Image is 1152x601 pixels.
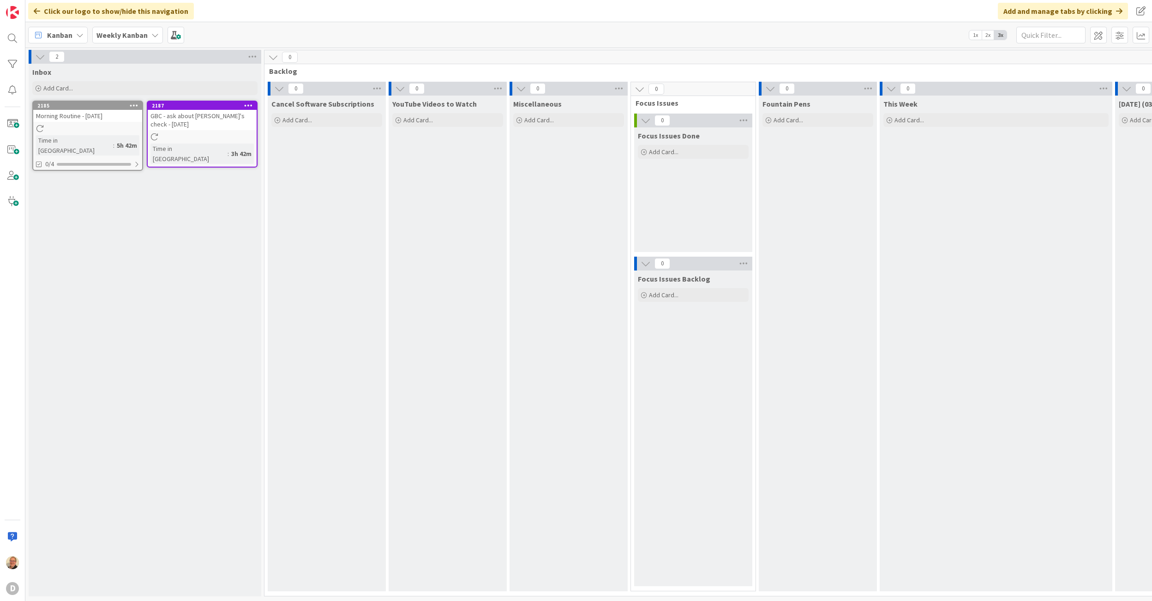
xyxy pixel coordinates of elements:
[513,99,562,108] span: Miscellaneous
[32,67,51,77] span: Inbox
[47,30,72,41] span: Kanban
[33,110,142,122] div: Morning Routine - [DATE]
[96,30,148,40] b: Weekly Kanban
[654,115,670,126] span: 0
[524,116,554,124] span: Add Card...
[883,99,918,108] span: This Week
[113,140,114,150] span: :
[36,135,113,156] div: Time in [GEOGRAPHIC_DATA]
[228,149,229,159] span: :
[271,99,374,108] span: Cancel Software Subscriptions
[152,102,257,109] div: 2187
[33,102,142,110] div: 2185
[32,101,143,171] a: 2185Morning Routine - [DATE]Time in [GEOGRAPHIC_DATA]:5h 42m0/4
[282,116,312,124] span: Add Card...
[392,99,477,108] span: YouTube Videos to Watch
[6,556,19,569] img: DP
[28,3,194,19] div: Click our logo to show/hide this navigation
[994,30,1007,40] span: 3x
[982,30,994,40] span: 2x
[969,30,982,40] span: 1x
[43,84,73,92] span: Add Card...
[147,101,258,168] a: 2187GBC - ask about [PERSON_NAME]'s check - [DATE]Time in [GEOGRAPHIC_DATA]:3h 42m
[148,110,257,130] div: GBC - ask about [PERSON_NAME]'s check - [DATE]
[648,84,664,95] span: 0
[1016,27,1086,43] input: Quick Filter...
[654,258,670,269] span: 0
[779,83,795,94] span: 0
[6,6,19,19] img: Visit kanbanzone.com
[150,144,228,164] div: Time in [GEOGRAPHIC_DATA]
[282,52,298,63] span: 0
[900,83,916,94] span: 0
[649,291,678,299] span: Add Card...
[409,83,425,94] span: 0
[288,83,304,94] span: 0
[638,131,700,140] span: Focus Issues Done
[762,99,810,108] span: Fountain Pens
[649,148,678,156] span: Add Card...
[638,274,710,283] span: Focus Issues Backlog
[6,582,19,595] div: D
[148,102,257,130] div: 2187GBC - ask about [PERSON_NAME]'s check - [DATE]
[49,51,65,62] span: 2
[774,116,803,124] span: Add Card...
[37,102,142,109] div: 2185
[894,116,924,124] span: Add Card...
[403,116,433,124] span: Add Card...
[148,102,257,110] div: 2187
[998,3,1128,19] div: Add and manage tabs by clicking
[1135,83,1151,94] span: 0
[229,149,254,159] div: 3h 42m
[33,102,142,122] div: 2185Morning Routine - [DATE]
[45,159,54,169] span: 0/4
[530,83,546,94] span: 0
[636,98,744,108] span: Focus Issues
[114,140,139,150] div: 5h 42m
